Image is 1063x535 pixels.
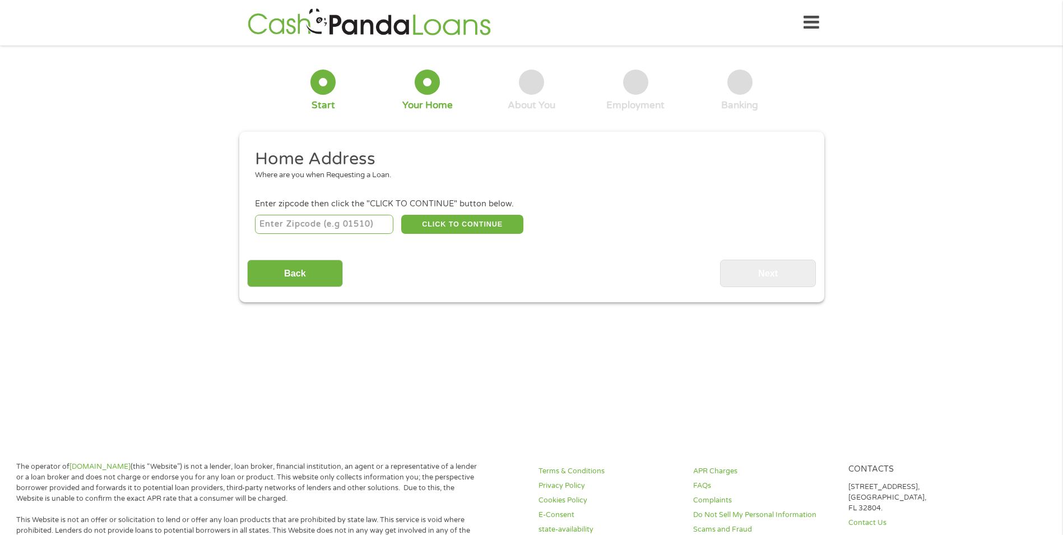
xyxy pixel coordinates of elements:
h2: Home Address [255,148,800,170]
a: Scams and Fraud [693,524,834,535]
div: Banking [721,99,758,112]
div: Where are you when Requesting a Loan. [255,170,800,181]
div: Employment [606,99,665,112]
div: Your Home [402,99,453,112]
input: Back [247,260,343,287]
a: Complaints [693,495,834,506]
a: E-Consent [539,510,680,520]
input: Enter Zipcode (e.g 01510) [255,215,393,234]
a: Cookies Policy [539,495,680,506]
h4: Contacts [848,464,990,475]
a: [DOMAIN_NAME] [69,462,131,471]
div: Start [312,99,335,112]
a: APR Charges [693,466,834,477]
div: Enter zipcode then click the "CLICK TO CONTINUE" button below. [255,198,807,210]
img: GetLoanNow Logo [244,7,494,39]
a: state-availability [539,524,680,535]
div: About You [508,99,555,112]
a: FAQs [693,481,834,491]
a: Contact Us [848,518,990,528]
a: Terms & Conditions [539,466,680,477]
button: CLICK TO CONTINUE [401,215,523,234]
p: The operator of (this “Website”) is not a lender, loan broker, financial institution, an agent or... [16,462,481,504]
input: Next [720,260,816,287]
a: Do Not Sell My Personal Information [693,510,834,520]
p: [STREET_ADDRESS], [GEOGRAPHIC_DATA], FL 32804. [848,482,990,514]
a: Privacy Policy [539,481,680,491]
